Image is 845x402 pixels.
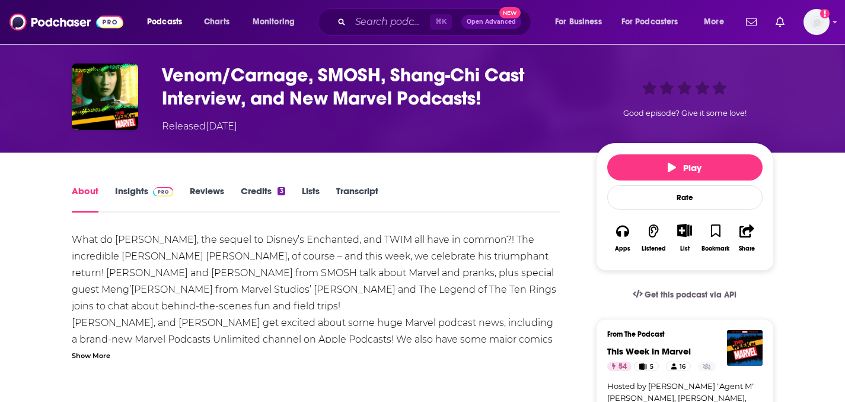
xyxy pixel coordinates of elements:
div: Share [739,245,755,252]
span: Open Advanced [467,19,516,25]
div: Show More ButtonList [669,216,700,259]
a: 5 [634,362,658,371]
img: Podchaser - Follow, Share and Rate Podcasts [9,11,123,33]
a: 16 [666,362,691,371]
span: Logged in as NehaLad [803,9,830,35]
span: For Business [555,14,602,30]
button: open menu [614,12,696,31]
span: Charts [204,14,229,30]
span: 54 [618,361,627,373]
a: InsightsPodchaser Pro [115,185,174,213]
span: 16 [680,361,685,373]
a: Get this podcast via API [623,280,747,309]
img: This Week in Marvel [727,330,763,366]
div: List [680,245,690,252]
div: Bookmark [701,245,729,252]
button: Bookmark [700,216,731,259]
span: Play [668,162,701,173]
div: Rate [607,185,763,210]
img: User Profile [803,9,830,35]
a: About [72,185,98,213]
a: Show notifications dropdown [771,12,789,32]
span: Podcasts [147,14,182,30]
a: Show notifications dropdown [741,12,761,32]
button: Show profile menu [803,9,830,35]
svg: Add a profile image [820,9,830,18]
span: More [704,14,724,30]
span: Get this podcast via API [645,290,736,300]
div: Listened [642,245,666,252]
span: Good episode? Give it some love! [623,109,747,118]
a: Reviews [190,185,224,213]
span: ⌘ K [430,14,452,30]
a: This Week in Marvel [607,346,691,357]
a: Transcript [336,185,378,213]
a: 54 [607,362,632,371]
span: New [499,7,521,18]
button: open menu [139,12,197,31]
div: Search podcasts, credits, & more... [329,8,543,36]
button: Play [607,154,763,181]
a: Charts [196,12,237,31]
a: Credits3 [241,185,285,213]
button: open menu [244,12,310,31]
h1: Venom/Carnage, SMOSH, Shang-Chi Cast Interview, and New Marvel Podcasts! [162,64,577,110]
input: Search podcasts, credits, & more... [350,12,430,31]
h3: From The Podcast [607,330,753,338]
span: 5 [650,361,653,373]
button: Share [731,216,762,259]
div: 3 [278,187,285,195]
button: Show More Button [672,224,697,237]
span: For Podcasters [621,14,678,30]
span: Monitoring [253,14,295,30]
div: Released [DATE] [162,119,237,134]
button: Apps [607,216,638,259]
a: Lists [302,185,320,213]
button: open menu [696,12,739,31]
div: Apps [615,245,630,252]
img: Podchaser Pro [153,187,174,197]
button: Open AdvancedNew [461,15,521,29]
button: Listened [638,216,669,259]
button: open menu [547,12,617,31]
img: Venom/Carnage, SMOSH, Shang-Chi Cast Interview, and New Marvel Podcasts! [72,64,138,130]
